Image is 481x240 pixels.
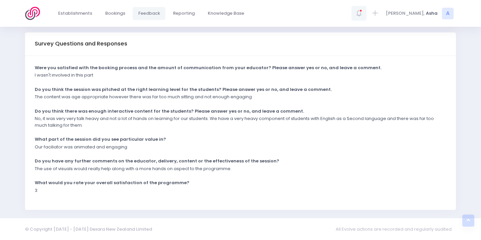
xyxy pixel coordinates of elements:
[133,7,165,20] a: Feedback
[35,136,166,142] strong: What part of the session did you see particular value in?
[25,226,152,232] span: © Copyright [DATE] - [DATE] Dexara New Zealand Limited
[105,10,125,17] span: Bookings
[35,165,231,172] p: The use of visuals would really help along with a more hands on aspect to the programme.
[58,10,92,17] span: Establishments
[202,7,250,20] a: Knowledge Base
[167,7,200,20] a: Reporting
[35,115,438,128] p: No, it was very very talk heavy and not a lot of hands on learning for our students. We have a ve...
[173,10,195,17] span: Reporting
[35,144,127,150] p: Our faciliator was animated and engaging
[386,10,425,17] span: [PERSON_NAME],
[35,86,332,93] strong: Do you think the session was pitched at the right learning level for the students? Please answer ...
[35,158,279,164] strong: Do you have any further comments on the educator, delivery, content or the effectiveness of the s...
[336,223,456,236] span: All Evolve actions are recorded and regularly audited.
[35,65,381,71] strong: Were you satisfied with the booking process and the amount of communication from your educator? P...
[35,94,253,100] p: The content was age appropriate however there was far too much sitting and not enough engaging.
[25,7,44,20] img: Logo
[52,7,98,20] a: Establishments
[426,10,438,17] span: Asha
[100,7,131,20] a: Bookings
[442,8,454,19] span: A
[35,179,189,186] strong: What would you rate your overall satisfaction of the programme?
[138,10,160,17] span: Feedback
[208,10,244,17] span: Knowledge Base
[35,40,127,47] h3: Survey Questions and Responses
[35,187,37,194] p: 3
[35,108,304,114] strong: Do you think there was enough interactive content for the students? Please answer yes or no, and ...
[35,72,93,79] p: I wasn't involved in this part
